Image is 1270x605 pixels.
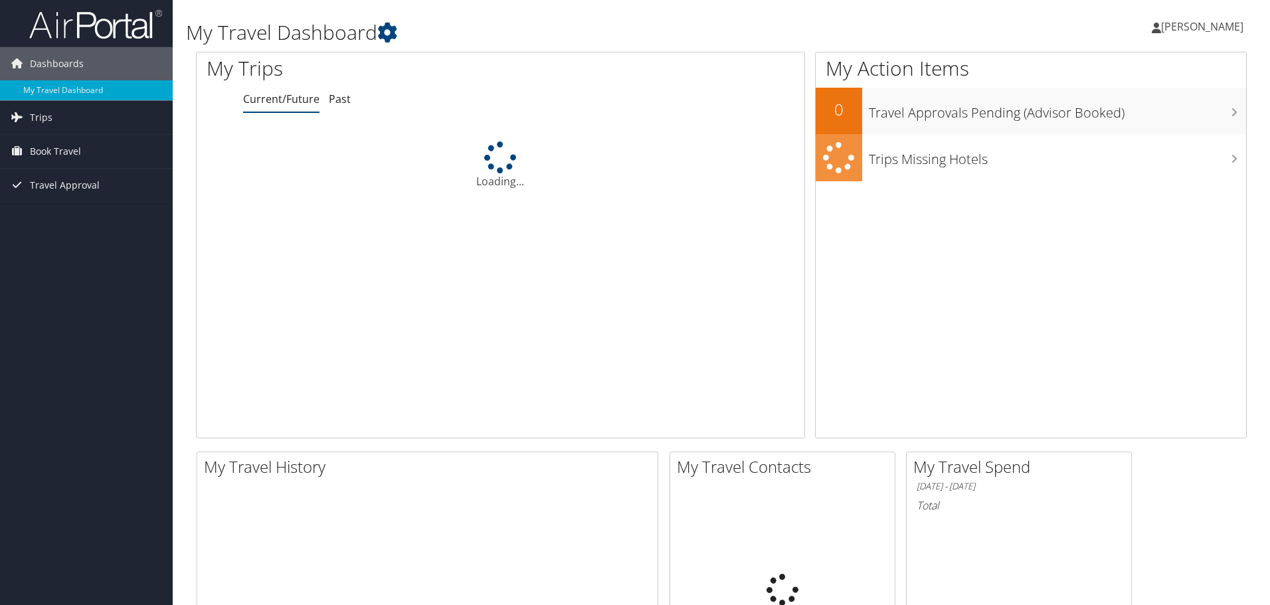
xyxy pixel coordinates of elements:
[29,9,162,40] img: airportal-logo.png
[917,498,1121,513] h6: Total
[329,92,351,106] a: Past
[207,54,541,82] h1: My Trips
[30,169,100,202] span: Travel Approval
[816,134,1246,181] a: Trips Missing Hotels
[913,456,1131,478] h2: My Travel Spend
[30,47,84,80] span: Dashboards
[1152,7,1257,46] a: [PERSON_NAME]
[917,480,1121,493] h6: [DATE] - [DATE]
[30,135,81,168] span: Book Travel
[204,456,658,478] h2: My Travel History
[243,92,319,106] a: Current/Future
[677,456,895,478] h2: My Travel Contacts
[816,88,1246,134] a: 0Travel Approvals Pending (Advisor Booked)
[197,141,804,189] div: Loading...
[869,143,1246,169] h3: Trips Missing Hotels
[816,54,1246,82] h1: My Action Items
[186,19,900,46] h1: My Travel Dashboard
[869,97,1246,122] h3: Travel Approvals Pending (Advisor Booked)
[816,98,862,121] h2: 0
[1161,19,1243,34] span: [PERSON_NAME]
[30,101,52,134] span: Trips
